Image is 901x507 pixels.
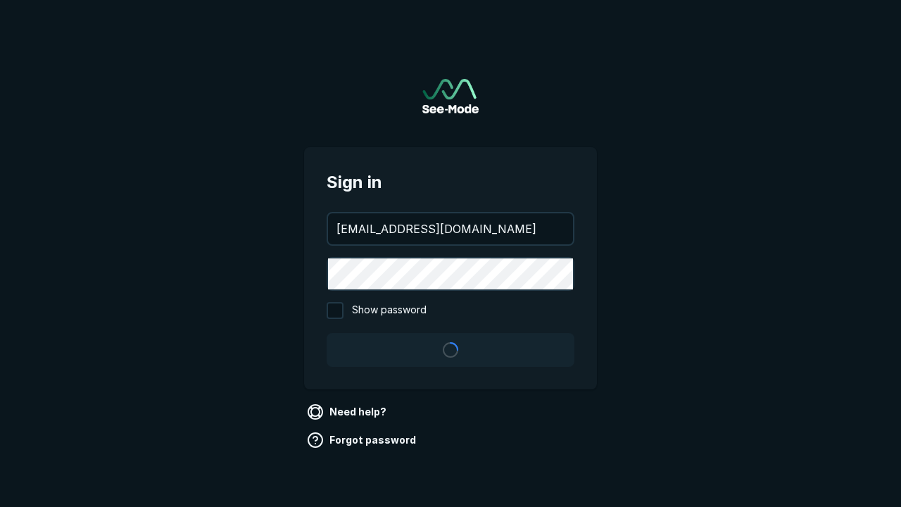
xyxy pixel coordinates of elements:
a: Forgot password [304,429,422,451]
input: your@email.com [328,213,573,244]
span: Show password [352,302,427,319]
a: Need help? [304,401,392,423]
a: Go to sign in [422,79,479,113]
img: See-Mode Logo [422,79,479,113]
span: Sign in [327,170,574,195]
